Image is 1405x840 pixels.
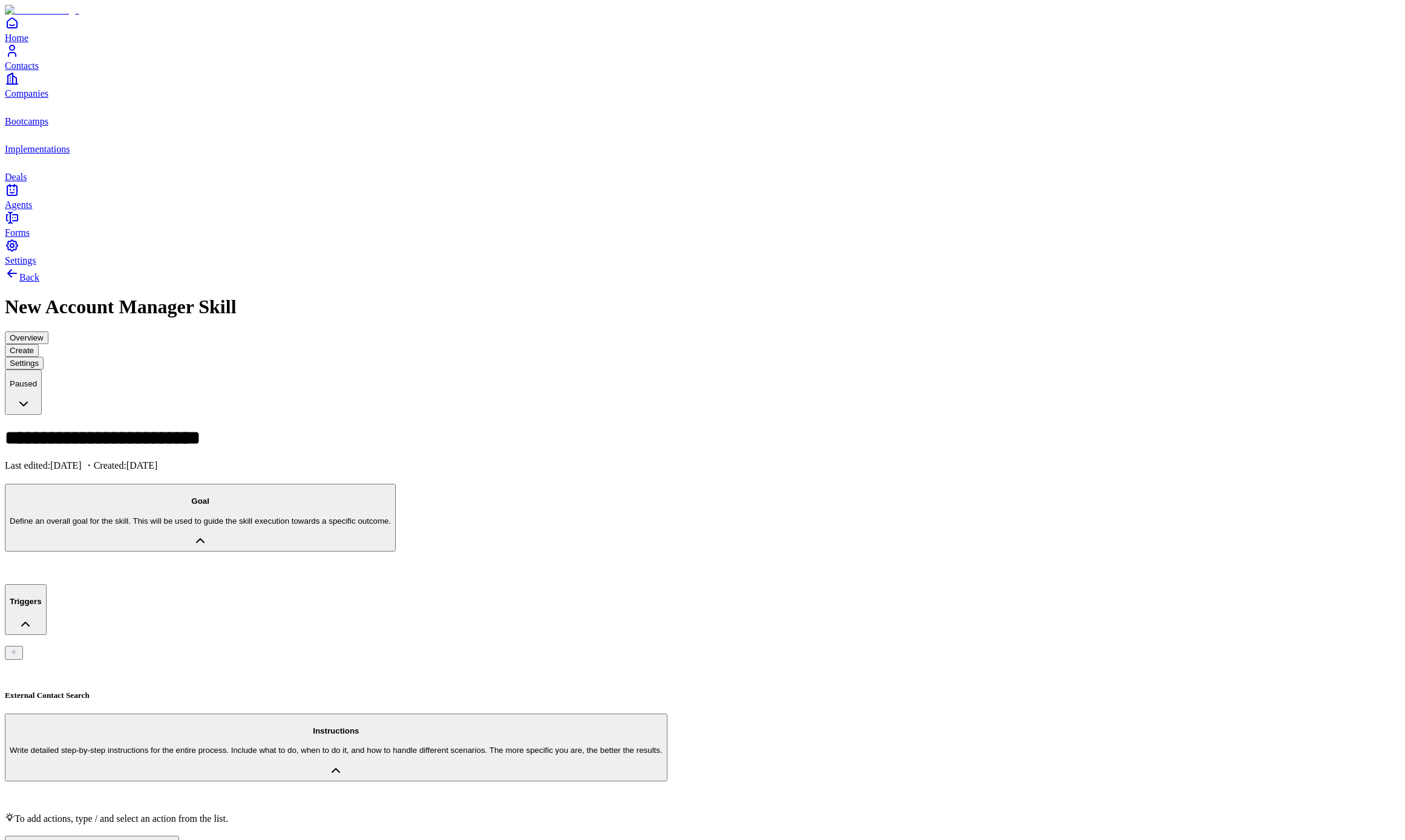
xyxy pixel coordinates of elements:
span: Contacts [5,60,39,71]
h5: External Contact Search [5,691,1400,700]
h4: Goal [10,497,391,506]
button: Settings [5,357,44,370]
button: GoalDefine an overall goal for the skill. This will be used to guide the skill execution towards ... [5,484,396,552]
p: Last edited: [DATE] ・Created: [DATE] [5,460,1400,472]
a: implementations [5,127,1400,154]
span: Bootcamps [5,116,48,126]
a: Forms [5,210,1400,238]
span: Home [5,33,28,43]
div: InstructionsWrite detailed step-by-step instructions for the entire process. Include what to do, ... [5,792,1400,824]
a: Agents [5,183,1400,210]
a: deals [5,155,1400,182]
div: Triggers [5,646,1400,700]
p: Define an overall goal for the skill. This will be used to guide the skill execution towards a sp... [10,516,391,526]
button: Overview [5,331,48,344]
span: Settings [5,255,36,265]
span: Companies [5,88,48,99]
div: GoalDefine an overall goal for the skill. This will be used to guide the skill execution towards ... [5,563,1400,573]
button: InstructionsWrite detailed step-by-step instructions for the entire process. Include what to do, ... [5,714,667,781]
span: Agents [5,200,32,210]
p: Write detailed step-by-step instructions for the entire process. Include what to do, when to do i... [10,746,663,755]
img: Item Brain Logo [5,5,79,16]
h1: New Account Manager Skill [5,296,1400,318]
button: Triggers [5,584,47,634]
span: Implementations [5,144,70,154]
span: Forms [5,227,30,238]
h4: Instructions [10,726,663,735]
a: Settings [5,238,1400,265]
h4: Triggers [10,597,42,606]
a: bootcamps [5,99,1400,126]
a: Companies [5,71,1400,99]
a: Contacts [5,44,1400,71]
button: Create [5,344,39,357]
div: To add actions, type / and select an action from the list. [5,812,1400,824]
span: Deals [5,172,27,182]
a: Back [5,272,39,282]
a: Home [5,16,1400,43]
